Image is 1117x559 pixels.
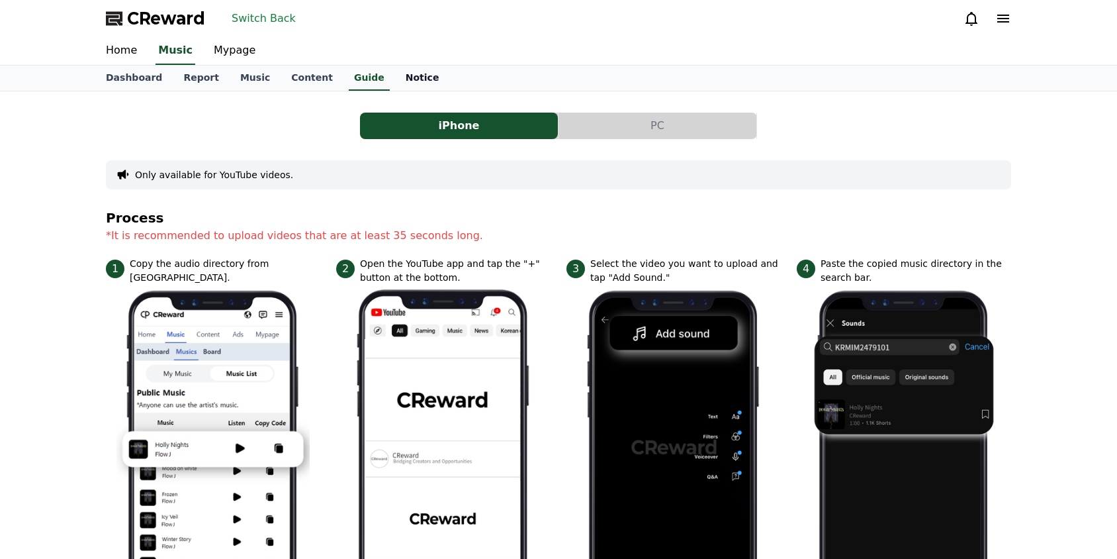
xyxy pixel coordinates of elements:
a: Mypage [203,37,266,65]
a: Content [281,66,343,91]
p: *It is recommended to upload videos that are at least 35 seconds long. [106,228,1011,244]
a: Dashboard [95,66,173,91]
a: Music [230,66,281,91]
a: Report [173,66,230,91]
span: 2 [336,260,355,278]
button: Only available for YouTube videos. [135,168,293,181]
a: Home [95,37,148,65]
button: PC [558,113,756,139]
a: iPhone [360,113,558,139]
p: Copy the audio directory from [GEOGRAPHIC_DATA]. [130,257,320,285]
span: 3 [566,260,585,278]
a: Music [156,37,195,65]
h4: Process [106,211,1011,225]
button: Switch Back [226,8,301,29]
a: CReward [106,8,205,29]
button: iPhone [360,113,558,139]
a: Guide [349,66,390,91]
span: 1 [106,260,124,278]
p: Select the video you want to upload and tap "Add Sound." [590,257,781,285]
a: Notice [395,66,450,91]
p: Paste the copied music directory in the search bar. [821,257,1011,285]
span: CReward [127,8,205,29]
span: 4 [797,260,815,278]
p: Open the YouTube app and tap the "+" button at the bottom. [360,257,551,285]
